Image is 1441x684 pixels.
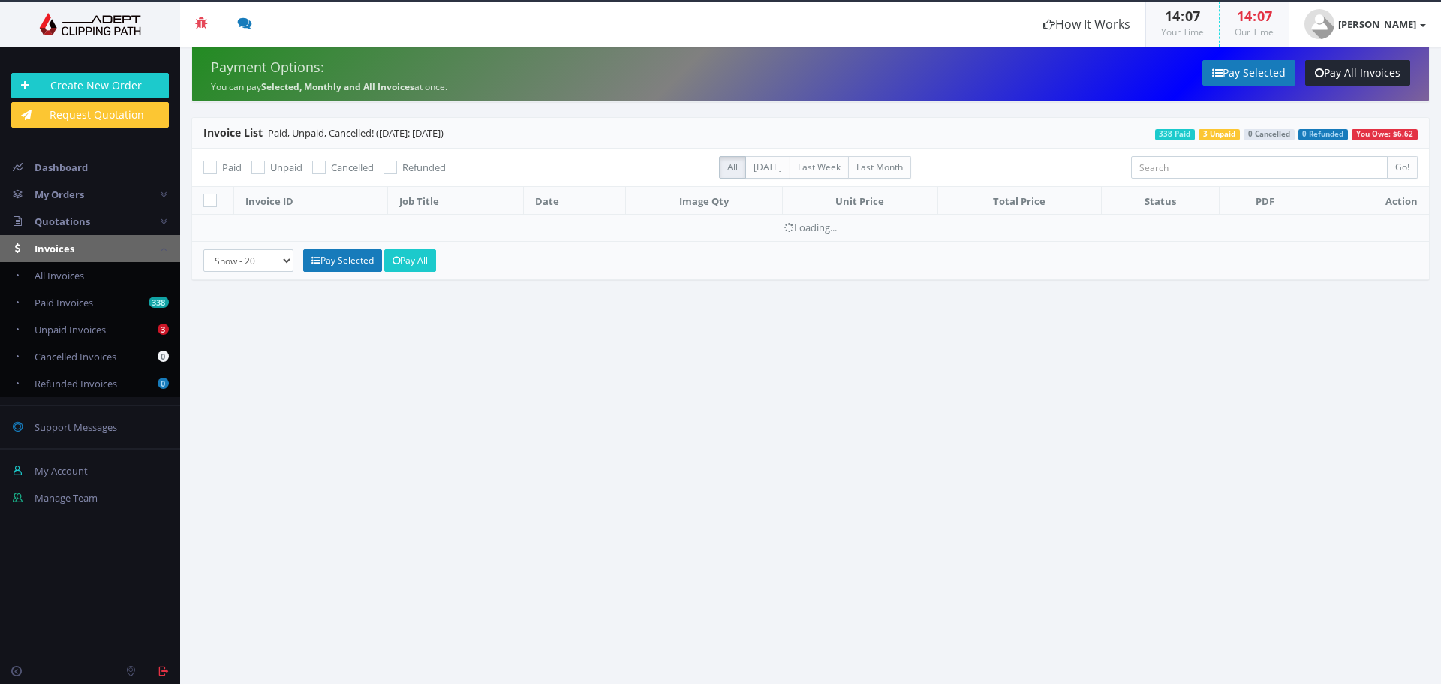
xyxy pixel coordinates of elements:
[1165,7,1180,25] span: 14
[158,324,169,335] b: 3
[1101,187,1219,215] th: Status
[35,377,117,390] span: Refunded Invoices
[158,378,169,389] b: 0
[1237,7,1252,25] span: 14
[384,249,436,272] a: Pay All
[1155,129,1196,140] span: 338 Paid
[402,161,446,174] span: Refunded
[1305,60,1410,86] a: Pay All Invoices
[35,323,106,336] span: Unpaid Invoices
[222,161,242,174] span: Paid
[35,161,88,174] span: Dashboard
[1387,156,1418,179] input: Go!
[790,156,849,179] label: Last Week
[625,187,782,215] th: Image Qty
[203,125,263,140] span: Invoice List
[331,161,374,174] span: Cancelled
[1338,17,1416,31] strong: [PERSON_NAME]
[11,13,169,35] img: Adept Graphics
[11,73,169,98] a: Create New Order
[719,156,746,179] label: All
[35,350,116,363] span: Cancelled Invoices
[11,102,169,128] a: Request Quotation
[1244,129,1295,140] span: 0 Cancelled
[1161,26,1204,38] small: Your Time
[1028,2,1145,47] a: How It Works
[35,188,84,201] span: My Orders
[203,126,444,140] span: - Paid, Unpaid, Cancelled! ([DATE]: [DATE])
[1298,129,1349,140] span: 0 Refunded
[35,464,88,478] span: My Account
[303,249,382,272] a: Pay Selected
[35,269,84,282] span: All Invoices
[1202,60,1295,86] a: Pay Selected
[149,297,169,308] b: 338
[848,156,911,179] label: Last Month
[192,215,1429,241] td: Loading...
[782,187,937,215] th: Unit Price
[1289,2,1441,47] a: [PERSON_NAME]
[1220,187,1310,215] th: PDF
[1185,7,1200,25] span: 07
[211,80,447,93] small: You can pay at once.
[745,156,790,179] label: [DATE]
[1131,156,1388,179] input: Search
[1252,7,1257,25] span: :
[35,420,117,434] span: Support Messages
[1304,9,1334,39] img: user_default.jpg
[158,351,169,362] b: 0
[387,187,523,215] th: Job Title
[1310,187,1429,215] th: Action
[35,491,98,505] span: Manage Team
[937,187,1101,215] th: Total Price
[261,80,414,93] strong: Selected, Monthly and All Invoices
[35,296,93,309] span: Paid Invoices
[35,242,74,255] span: Invoices
[1180,7,1185,25] span: :
[1257,7,1272,25] span: 07
[1199,129,1240,140] span: 3 Unpaid
[523,187,625,215] th: Date
[270,161,302,174] span: Unpaid
[211,60,799,75] h4: Payment Options:
[1352,129,1418,140] span: You Owe: $6.62
[35,215,90,228] span: Quotations
[1235,26,1274,38] small: Our Time
[234,187,388,215] th: Invoice ID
